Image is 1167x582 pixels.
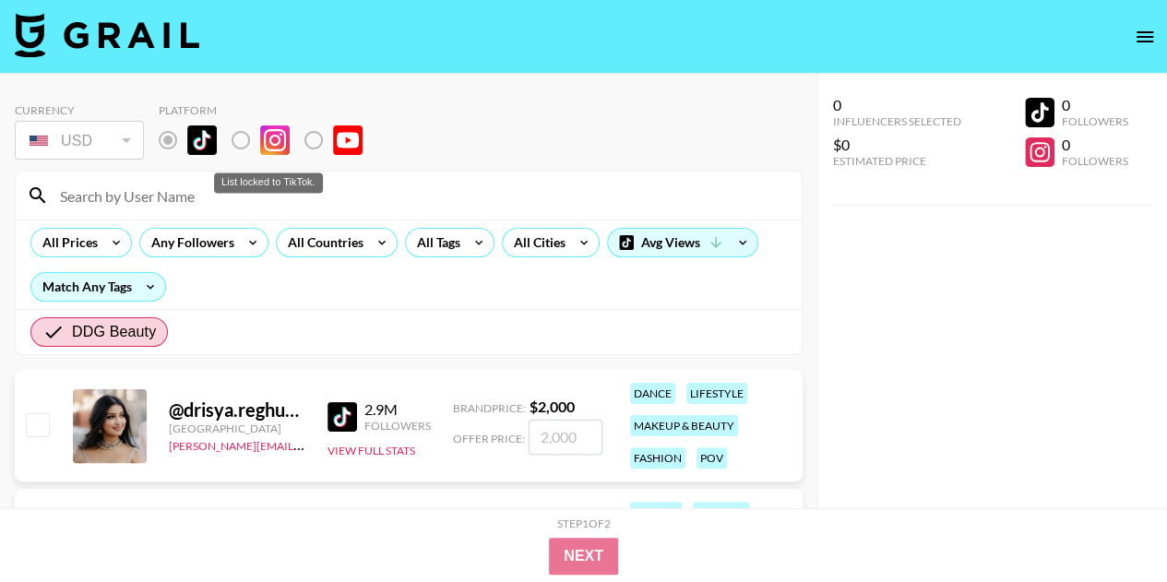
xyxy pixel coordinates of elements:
[169,435,442,453] a: [PERSON_NAME][EMAIL_ADDRESS][DOMAIN_NAME]
[15,13,199,57] img: Grail Talent
[453,432,525,445] span: Offer Price:
[15,103,144,117] div: Currency
[15,117,144,163] div: Currency is locked to USD
[327,402,357,432] img: TikTok
[630,415,738,436] div: makeup & beauty
[1062,96,1128,114] div: 0
[833,136,961,154] div: $0
[72,321,156,343] span: DDG Beauty
[333,125,363,155] img: YouTube
[503,229,569,256] div: All Cities
[453,401,526,415] span: Brand Price:
[187,125,217,155] img: TikTok
[697,447,727,469] div: pov
[406,229,464,256] div: All Tags
[529,420,602,455] input: 2,000
[18,125,140,157] div: USD
[1062,136,1128,154] div: 0
[140,229,238,256] div: Any Followers
[169,398,305,422] div: @ drisya.reghuram
[31,229,101,256] div: All Prices
[608,229,757,256] div: Avg Views
[630,447,685,469] div: fashion
[364,400,431,419] div: 2.9M
[1062,114,1128,128] div: Followers
[557,517,611,530] div: Step 1 of 2
[327,444,415,457] button: View Full Stats
[630,502,682,523] div: lipsync
[159,121,377,160] div: List locked to TikTok.
[260,125,290,155] img: Instagram
[1075,490,1145,560] iframe: Drift Widget Chat Controller
[49,181,791,210] input: Search by User Name
[686,383,747,404] div: lifestyle
[549,538,618,575] button: Next
[833,114,961,128] div: Influencers Selected
[31,273,165,301] div: Match Any Tags
[364,419,431,433] div: Followers
[277,229,367,256] div: All Countries
[1126,18,1163,55] button: open drawer
[169,422,305,435] div: [GEOGRAPHIC_DATA]
[630,383,675,404] div: dance
[530,398,575,415] strong: $ 2,000
[833,96,961,114] div: 0
[693,502,749,523] div: comedy
[159,103,377,117] div: Platform
[1062,154,1128,168] div: Followers
[833,154,961,168] div: Estimated Price
[214,172,323,193] div: List locked to TikTok.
